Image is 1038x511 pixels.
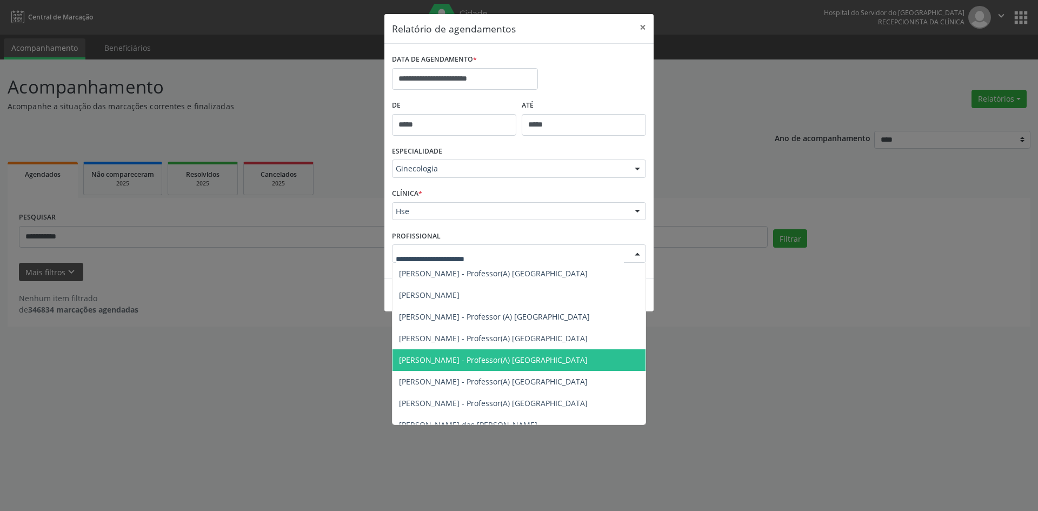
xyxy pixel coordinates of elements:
[392,22,516,36] h5: Relatório de agendamentos
[392,228,441,244] label: PROFISSIONAL
[396,163,624,174] span: Ginecologia
[399,420,537,430] span: [PERSON_NAME] das [PERSON_NAME]
[399,311,590,322] span: [PERSON_NAME] - Professor (A) [GEOGRAPHIC_DATA]
[399,333,588,343] span: [PERSON_NAME] - Professor(A) [GEOGRAPHIC_DATA]
[522,97,646,114] label: ATÉ
[396,206,624,217] span: Hse
[392,143,442,160] label: ESPECIALIDADE
[392,51,477,68] label: DATA DE AGENDAMENTO
[392,185,422,202] label: CLÍNICA
[399,268,588,278] span: [PERSON_NAME] - Professor(A) [GEOGRAPHIC_DATA]
[399,376,588,387] span: [PERSON_NAME] - Professor(A) [GEOGRAPHIC_DATA]
[392,97,516,114] label: De
[632,14,654,41] button: Close
[399,290,460,300] span: [PERSON_NAME]
[399,355,588,365] span: [PERSON_NAME] - Professor(A) [GEOGRAPHIC_DATA]
[399,398,588,408] span: [PERSON_NAME] - Professor(A) [GEOGRAPHIC_DATA]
